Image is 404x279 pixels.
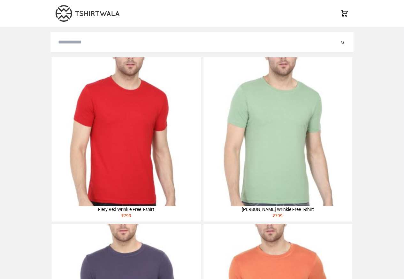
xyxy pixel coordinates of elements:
[56,5,119,22] img: TW-LOGO-400-104.png
[203,57,352,221] a: [PERSON_NAME] Wrinkle Free T-shirt₹799
[52,57,201,206] img: 4M6A2225-320x320.jpg
[203,57,352,206] img: 4M6A2211-320x320.jpg
[203,213,352,221] div: ₹ 799
[203,206,352,213] div: [PERSON_NAME] Wrinkle Free T-shirt
[52,213,201,221] div: ₹ 799
[52,206,201,213] div: Fiery Red Wrinkle Free T-shirt
[52,57,201,221] a: Fiery Red Wrinkle Free T-shirt₹799
[339,38,346,46] button: Submit your search query.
